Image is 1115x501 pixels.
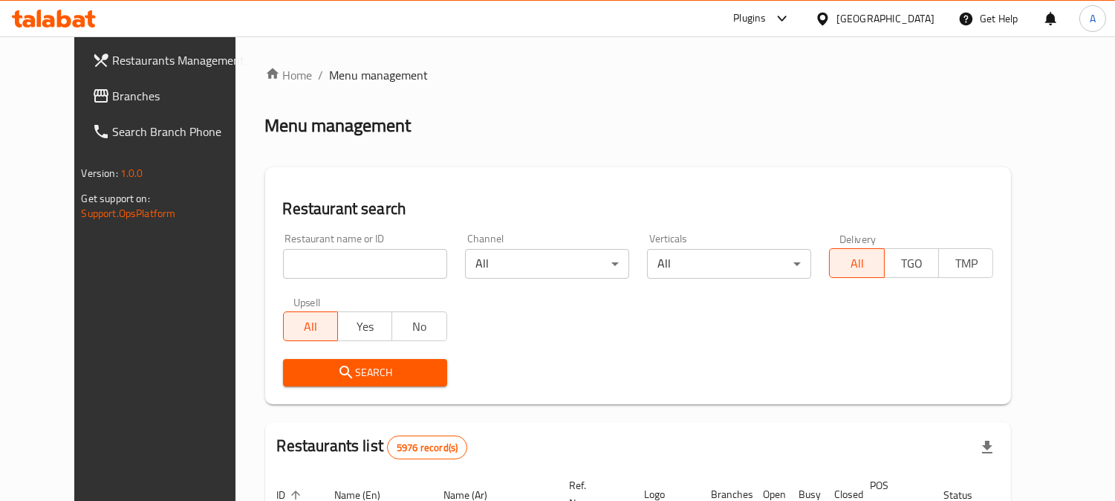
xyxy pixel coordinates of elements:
[647,249,811,279] div: All
[80,114,261,149] a: Search Branch Phone
[344,316,386,337] span: Yes
[283,311,338,341] button: All
[293,297,321,307] label: Upsell
[113,123,249,140] span: Search Branch Phone
[82,164,118,183] span: Version:
[1090,10,1096,27] span: A
[884,248,939,278] button: TGO
[319,66,324,84] li: /
[283,249,447,279] input: Search for restaurant name or ID..
[330,66,429,84] span: Menu management
[391,311,446,341] button: No
[277,435,468,459] h2: Restaurants list
[938,248,993,278] button: TMP
[283,198,994,220] h2: Restaurant search
[283,359,447,387] button: Search
[82,204,176,223] a: Support.OpsPlatform
[839,233,877,244] label: Delivery
[337,311,392,341] button: Yes
[969,430,1005,465] div: Export file
[398,316,441,337] span: No
[80,42,261,78] a: Restaurants Management
[265,66,1012,84] nav: breadcrumb
[265,66,313,84] a: Home
[836,253,878,274] span: All
[113,51,249,69] span: Restaurants Management
[120,164,143,183] span: 1.0.0
[387,436,467,459] div: Total records count
[113,87,249,105] span: Branches
[265,114,412,138] h2: Menu management
[80,78,261,114] a: Branches
[388,441,467,455] span: 5976 record(s)
[945,253,987,274] span: TMP
[290,316,332,337] span: All
[829,248,884,278] button: All
[733,10,766,28] div: Plugins
[891,253,933,274] span: TGO
[295,363,435,382] span: Search
[836,10,934,27] div: [GEOGRAPHIC_DATA]
[82,189,150,208] span: Get support on:
[465,249,629,279] div: All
